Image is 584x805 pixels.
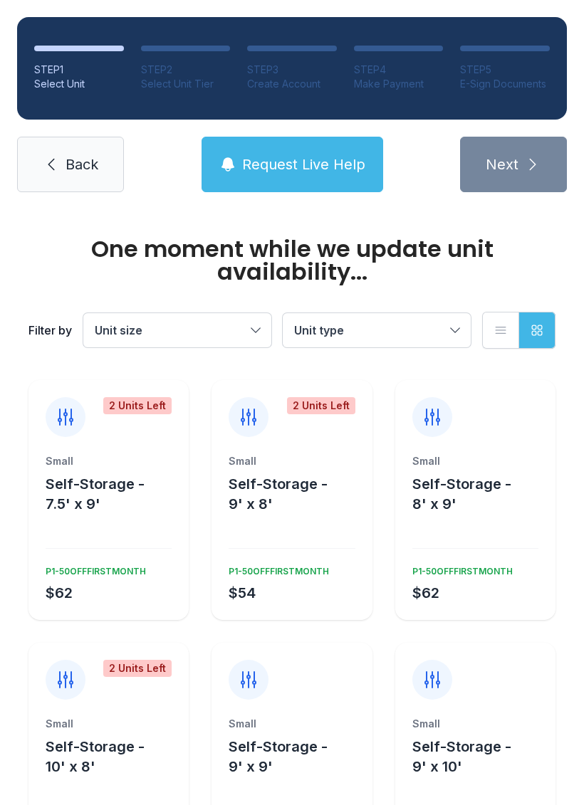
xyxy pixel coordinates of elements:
div: $62 [412,583,439,603]
button: Unit type [283,313,471,347]
div: 2 Units Left [103,660,172,677]
div: STEP 3 [247,63,337,77]
div: Select Unit Tier [141,77,231,91]
span: Self-Storage - 9' x 10' [412,738,511,775]
div: Create Account [247,77,337,91]
div: Small [412,454,538,468]
div: STEP 4 [354,63,444,77]
div: STEP 5 [460,63,550,77]
button: Self-Storage - 7.5' x 9' [46,474,183,514]
div: Small [46,717,172,731]
button: Self-Storage - 9' x 10' [412,737,550,777]
div: P1-50OFFFIRSTMONTH [40,560,146,577]
div: $62 [46,583,73,603]
button: Self-Storage - 9' x 9' [229,737,366,777]
div: Small [412,717,538,731]
span: Self-Storage - 9' x 8' [229,475,328,512]
div: Filter by [28,322,72,339]
div: One moment while we update unit availability... [28,238,556,283]
button: Unit size [83,313,271,347]
div: P1-50OFFFIRSTMONTH [407,560,513,577]
div: $54 [229,583,256,603]
div: Select Unit [34,77,124,91]
div: STEP 2 [141,63,231,77]
span: Next [486,154,518,174]
div: Make Payment [354,77,444,91]
div: 2 Units Left [287,397,355,414]
div: Small [229,454,355,468]
span: Self-Storage - 10' x 8' [46,738,145,775]
span: Self-Storage - 8' x 9' [412,475,511,512]
button: Self-Storage - 9' x 8' [229,474,366,514]
span: Back [66,154,98,174]
span: Request Live Help [242,154,365,174]
span: Unit type [294,323,344,337]
span: Unit size [95,323,142,337]
span: Self-Storage - 9' x 9' [229,738,328,775]
div: 2 Units Left [103,397,172,414]
div: STEP 1 [34,63,124,77]
div: Small [229,717,355,731]
div: P1-50OFFFIRSTMONTH [223,560,329,577]
button: Self-Storage - 10' x 8' [46,737,183,777]
div: Small [46,454,172,468]
span: Self-Storage - 7.5' x 9' [46,475,145,512]
div: E-Sign Documents [460,77,550,91]
button: Self-Storage - 8' x 9' [412,474,550,514]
